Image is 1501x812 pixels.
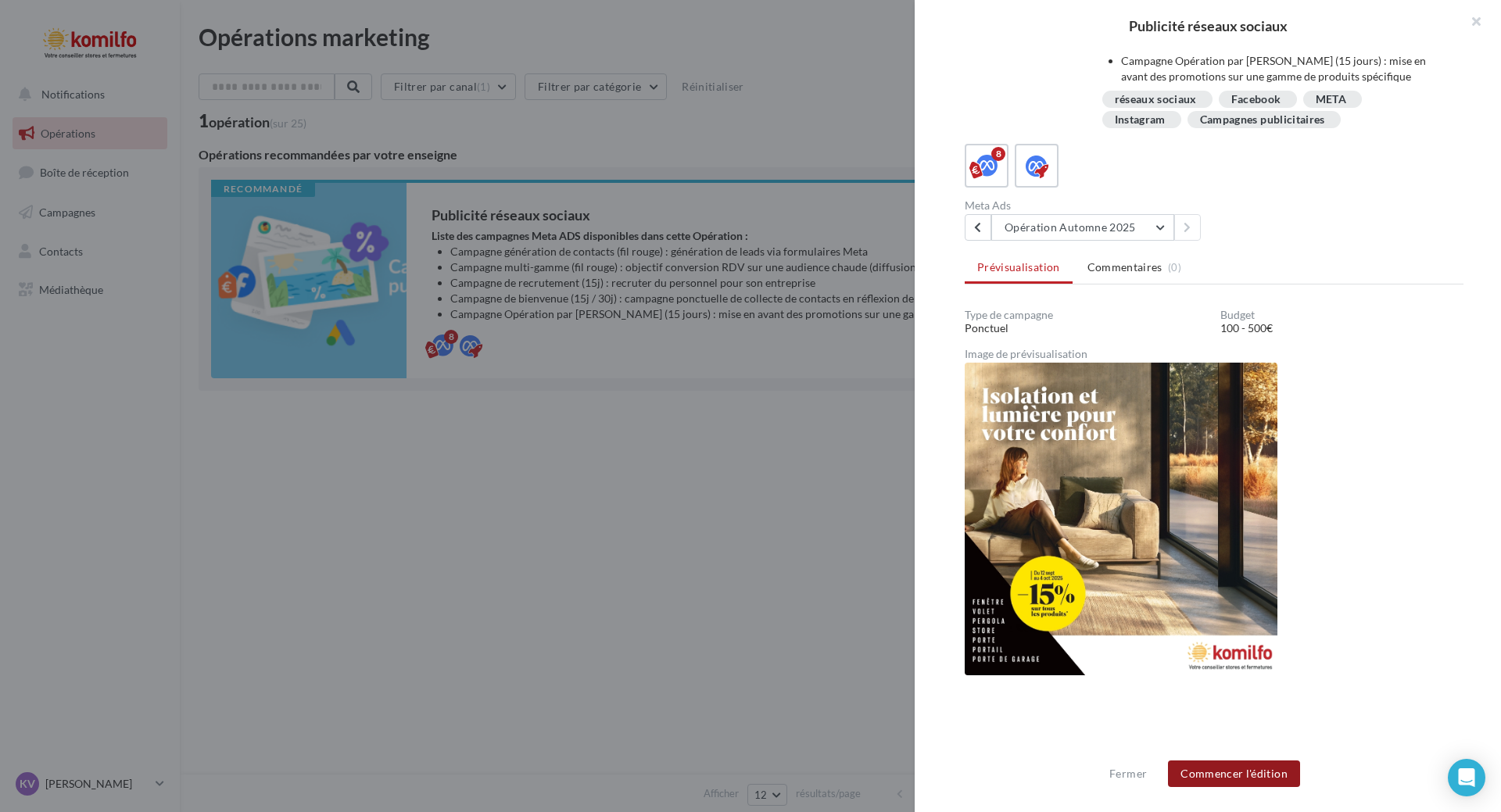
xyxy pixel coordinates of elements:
[1220,320,1463,336] div: 100 - 500€
[965,363,1277,675] img: 0df348e65638c7a133e2b42d1ef67b52.jpg
[1115,94,1197,106] div: réseaux sociaux
[1200,114,1325,126] div: Campagnes publicitaires
[1316,94,1346,106] div: META
[1168,760,1300,787] button: Commencer l'édition
[1168,261,1181,274] span: (0)
[940,19,1476,33] div: Publicité réseaux sociaux
[991,214,1174,241] button: Opération Automne 2025
[1087,259,1162,275] span: Commentaires
[1231,94,1281,106] div: Facebook
[991,147,1005,161] div: 8
[1115,114,1166,126] div: Instagram
[965,320,1208,336] div: Ponctuel
[965,309,1208,320] div: Type de campagne
[1103,764,1153,783] button: Fermer
[965,349,1463,359] div: Image de prévisualisation
[965,200,1208,211] div: Meta Ads
[1121,53,1452,84] li: Campagne Opération par [PERSON_NAME] (15 jours) : mise en avant des promotions sur une gamme de p...
[1220,309,1463,320] div: Budget
[1448,759,1485,796] div: Open Intercom Messenger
